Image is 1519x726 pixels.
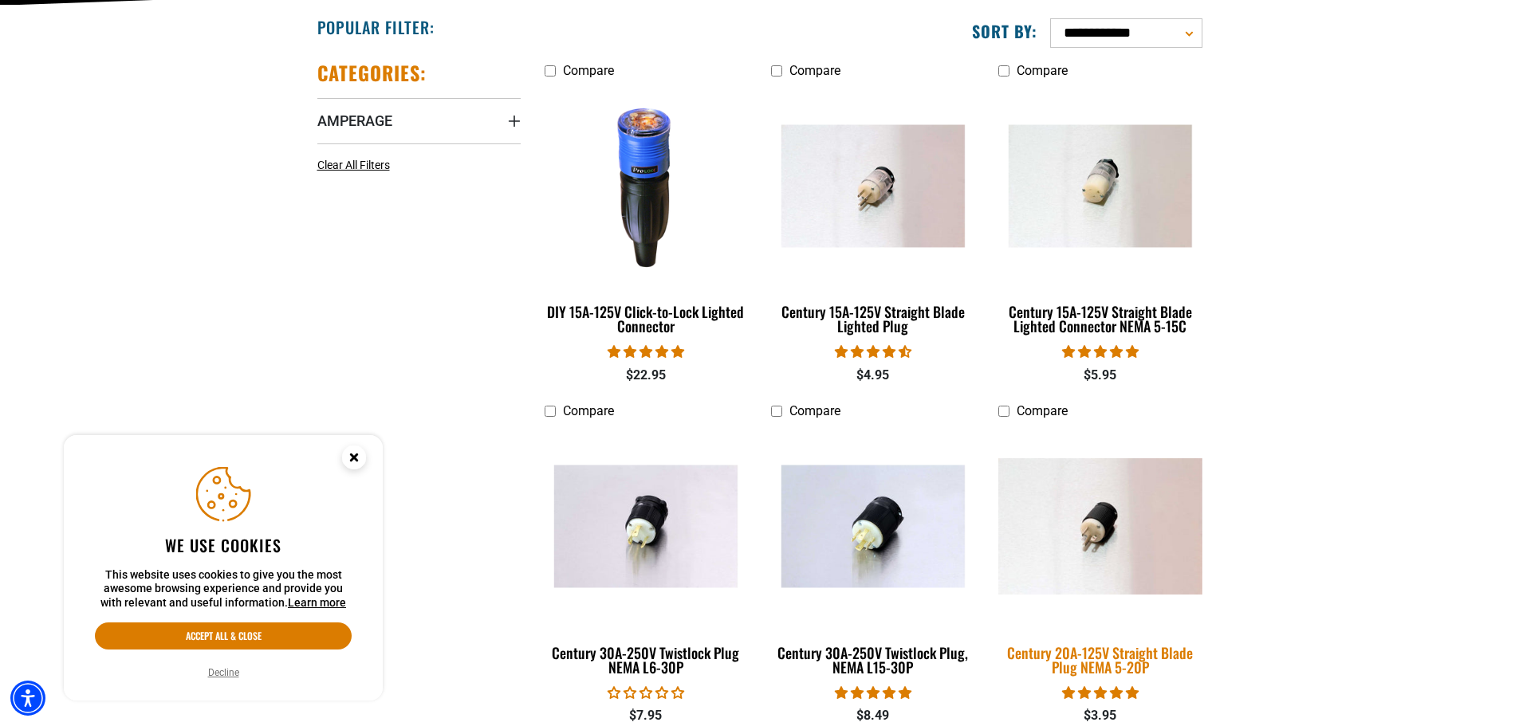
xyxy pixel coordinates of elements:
span: 4.38 stars [835,344,911,359]
div: $5.95 [998,366,1202,385]
img: Century 15A-125V Straight Blade Lighted Plug [773,124,974,247]
div: $3.95 [998,706,1202,725]
img: Century 30A-250V Twistlock Plug, NEMA L15-30P [773,465,974,588]
span: 5.00 stars [1062,344,1139,359]
span: Compare [563,63,614,78]
span: 5.00 stars [1062,685,1139,700]
summary: Amperage [317,98,521,143]
div: Century 15A-125V Straight Blade Lighted Connector NEMA 5-15C [998,304,1202,333]
button: Accept all & close [95,622,352,649]
button: Close this option [325,435,383,485]
div: Century 30A-250V Twistlock Plug, NEMA L15-30P [771,646,974,674]
a: Century 20A-125V Straight Blade Plug NEMA 5-20P Century 20A-125V Straight Blade Plug NEMA 5-20P [998,427,1202,684]
img: Century 20A-125V Straight Blade Plug NEMA 5-20P [989,458,1212,595]
div: Century 15A-125V Straight Blade Lighted Plug [771,304,974,333]
div: $7.95 [545,706,748,725]
span: Compare [1017,63,1068,78]
label: Sort by: [972,21,1037,41]
h2: Popular Filter: [317,17,435,37]
a: Century 30A-250V Twistlock Plug NEMA L6-30P Century 30A-250V Twistlock Plug NEMA L6-30P [545,427,748,684]
span: 0.00 stars [608,685,684,700]
span: Clear All Filters [317,159,390,171]
h2: Categories: [317,61,427,85]
h2: We use cookies [95,535,352,555]
a: Century 15A-125V Straight Blade Lighted Plug Century 15A-125V Straight Blade Lighted Plug [771,86,974,343]
span: Compare [789,63,840,78]
div: $8.49 [771,706,974,725]
a: Century 30A-250V Twistlock Plug, NEMA L15-30P Century 30A-250V Twistlock Plug, NEMA L15-30P [771,427,974,684]
span: Compare [563,403,614,418]
a: Century 15A-125V Straight Blade Lighted Connector NEMA 5-15C Century 15A-125V Straight Blade Ligh... [998,86,1202,343]
div: $4.95 [771,366,974,385]
span: Amperage [317,112,392,130]
span: Compare [789,403,840,418]
img: DIY 15A-125V Click-to-Lock Lighted Connector [545,94,746,277]
button: Decline [203,665,244,681]
img: Century 30A-250V Twistlock Plug NEMA L6-30P [545,465,746,588]
div: Accessibility Menu [10,681,45,716]
div: DIY 15A-125V Click-to-Lock Lighted Connector [545,304,748,333]
div: Century 20A-125V Straight Blade Plug NEMA 5-20P [998,646,1202,674]
div: Century 30A-250V Twistlock Plug NEMA L6-30P [545,646,748,674]
img: Century 15A-125V Straight Blade Lighted Connector NEMA 5-15C [1000,124,1201,247]
a: This website uses cookies to give you the most awesome browsing experience and provide you with r... [288,596,346,609]
span: Compare [1017,403,1068,418]
div: $22.95 [545,366,748,385]
a: Clear All Filters [317,157,396,174]
span: 5.00 stars [835,685,911,700]
p: This website uses cookies to give you the most awesome browsing experience and provide you with r... [95,568,352,610]
span: 4.84 stars [608,344,684,359]
a: DIY 15A-125V Click-to-Lock Lighted Connector DIY 15A-125V Click-to-Lock Lighted Connector [545,86,748,343]
aside: Cookie Consent [64,435,383,701]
